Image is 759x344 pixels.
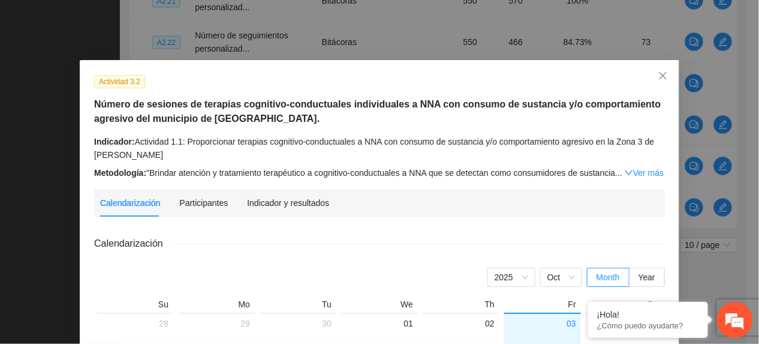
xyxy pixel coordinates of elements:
strong: Metodología: [94,168,146,178]
span: Oct [547,268,575,286]
th: Su [94,299,176,313]
div: Chatee con nosotros ahora [62,61,201,77]
span: close [658,71,668,80]
div: "Brindar atención y tratamiento terapéutico a cognitivo-conductuales a NNA que se detectan como c... [94,166,665,180]
span: Month [597,273,620,282]
div: Minimizar ventana de chat en vivo [197,6,225,35]
div: 30 [264,316,332,331]
div: 01 [346,316,413,331]
span: Actividad 3.2 [94,75,145,88]
span: ... [616,168,623,178]
div: 28 [101,316,168,331]
th: Tu [257,299,339,313]
th: Mo [176,299,257,313]
p: ¿Cómo puedo ayudarte? [597,321,699,330]
button: Close [647,60,679,92]
th: Th [420,299,502,313]
div: 02 [427,316,495,331]
span: Calendarización [94,236,173,251]
div: Actividad 1.1: Proporcionar terapias cognitivo-conductuales a NNA con consumo de sustancia y/o co... [94,135,665,161]
textarea: Escriba su mensaje y pulse “Intro” [6,222,228,264]
th: Sa [583,299,665,313]
th: Fr [502,299,583,313]
th: We [339,299,420,313]
div: 29 [183,316,250,331]
span: down [625,169,633,177]
span: Year [638,273,655,282]
span: 2025 [495,268,528,286]
strong: Indicador: [94,137,135,146]
div: Participantes [179,196,228,210]
div: Indicador y resultados [247,196,329,210]
div: ¡Hola! [597,310,699,319]
div: 03 [509,316,576,331]
a: Expand [625,168,664,178]
div: Calendarización [100,196,160,210]
h5: Número de sesiones de terapias cognitivo-conductuales individuales a NNA con consumo de sustancia... [94,97,665,126]
span: Estamos en línea. [70,107,165,229]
